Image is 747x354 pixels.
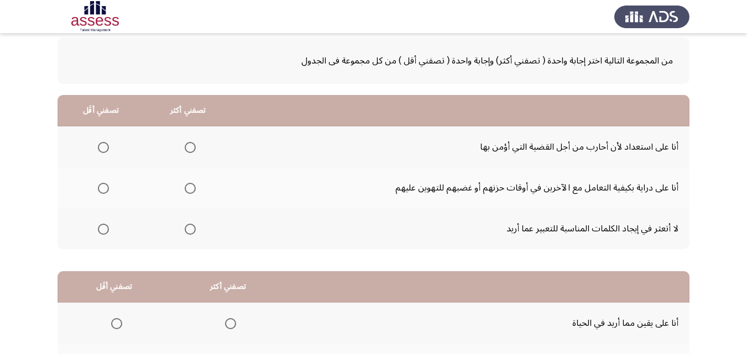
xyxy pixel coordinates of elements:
mat-radio-group: Select an option [180,178,196,197]
td: أنا على يقين مما أريد في الحياة [285,303,689,344]
td: لا أتعثر في إيجاد الكلمات المناسبة للتعبير عما أريد [232,208,689,249]
td: أنا على دراية بكيفية التعامل مع الآخرين في أوقات حزنهم أو غضبهم للتهوين عليهم [232,167,689,208]
mat-radio-group: Select an option [180,138,196,156]
mat-radio-group: Select an option [107,314,122,332]
th: تصفني أكثر [144,95,232,126]
img: Assessment logo of Development Assessment R1 (EN/AR) [58,1,133,32]
mat-radio-group: Select an option [93,138,109,156]
img: Assess Talent Management logo [614,1,689,32]
td: أنا على استعداد لأن أحارب من أجل القضية التي أؤمن بها [232,126,689,167]
mat-radio-group: Select an option [93,178,109,197]
mat-radio-group: Select an option [93,219,109,238]
mat-radio-group: Select an option [221,314,236,332]
th: تصفني أقَل [58,271,171,303]
span: من المجموعة التالية اختر إجابة واحدة ( تصفني أكثر) وإجابة واحدة ( تصفني أقل ) من كل مجموعة فى الجدول [74,51,673,70]
th: تصفني أكثر [171,271,285,303]
th: تصفني أقَل [58,95,144,126]
mat-radio-group: Select an option [180,219,196,238]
